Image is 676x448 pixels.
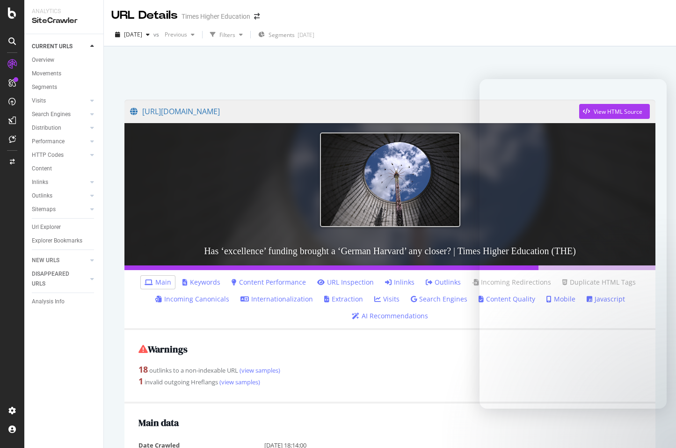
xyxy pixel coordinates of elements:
[238,366,280,375] a: (view samples)
[32,15,96,26] div: SiteCrawler
[32,222,97,232] a: Url Explorer
[32,297,65,307] div: Analysis Info
[182,12,250,21] div: Times Higher Education
[232,278,306,287] a: Content Performance
[32,236,97,246] a: Explorer Bookmarks
[32,82,57,92] div: Segments
[32,191,87,201] a: Outlinks
[374,294,400,304] a: Visits
[32,191,52,201] div: Outlinks
[32,55,97,65] a: Overview
[111,7,178,23] div: URL Details
[32,123,61,133] div: Distribution
[161,27,198,42] button: Previous
[479,294,535,304] a: Content Quality
[219,31,235,39] div: Filters
[138,375,143,387] strong: 1
[32,205,87,214] a: Sitemaps
[218,378,260,386] a: (view samples)
[32,177,87,187] a: Inlinks
[32,42,73,51] div: CURRENT URLS
[161,30,187,38] span: Previous
[32,69,97,79] a: Movements
[32,55,54,65] div: Overview
[124,236,655,265] h3: Has ‘excellence’ funding brought a ‘German Harvard’ any closer? | Times Higher Education (THE)
[145,278,171,287] a: Main
[352,311,428,321] a: AI Recommendations
[138,364,148,375] strong: 18
[324,294,363,304] a: Extraction
[138,344,641,354] h2: Warnings
[32,177,48,187] div: Inlinks
[254,27,318,42] button: Segments[DATE]
[32,205,56,214] div: Sitemaps
[32,150,64,160] div: HTTP Codes
[32,96,87,106] a: Visits
[32,269,87,289] a: DISAPPEARED URLS
[32,96,46,106] div: Visits
[32,42,87,51] a: CURRENT URLS
[320,132,460,227] img: Has ‘excellence’ funding brought a ‘German Harvard’ any closer? | Times Higher Education (THE)
[138,418,641,428] h2: Main data
[254,13,260,20] div: arrow-right-arrow-left
[385,278,414,287] a: Inlinks
[182,278,220,287] a: Keywords
[32,164,52,174] div: Content
[32,110,71,119] div: Search Engines
[32,137,65,147] div: Performance
[153,30,161,38] span: vs
[124,30,142,38] span: 2025 Aug. 8th
[130,100,579,123] a: [URL][DOMAIN_NAME]
[480,79,667,409] iframe: Intercom live chat
[32,256,87,265] a: NEW URLS
[32,123,87,133] a: Distribution
[32,164,97,174] a: Content
[138,364,641,376] div: outlinks to a non-indexable URL
[206,27,247,42] button: Filters
[32,269,79,289] div: DISAPPEARED URLS
[298,31,314,39] div: [DATE]
[644,416,667,439] iframe: Intercom live chat
[155,294,229,304] a: Incoming Canonicals
[472,278,551,287] a: Incoming Redirections
[111,27,153,42] button: [DATE]
[32,69,61,79] div: Movements
[317,278,374,287] a: URL Inspection
[32,7,96,15] div: Analytics
[32,297,97,307] a: Analysis Info
[411,294,467,304] a: Search Engines
[32,256,59,265] div: NEW URLS
[32,137,87,147] a: Performance
[269,31,295,39] span: Segments
[32,110,87,119] a: Search Engines
[32,236,82,246] div: Explorer Bookmarks
[426,278,461,287] a: Outlinks
[138,375,641,388] div: invalid outgoing Hreflangs
[32,82,97,92] a: Segments
[32,222,61,232] div: Url Explorer
[32,150,87,160] a: HTTP Codes
[240,294,313,304] a: Internationalization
